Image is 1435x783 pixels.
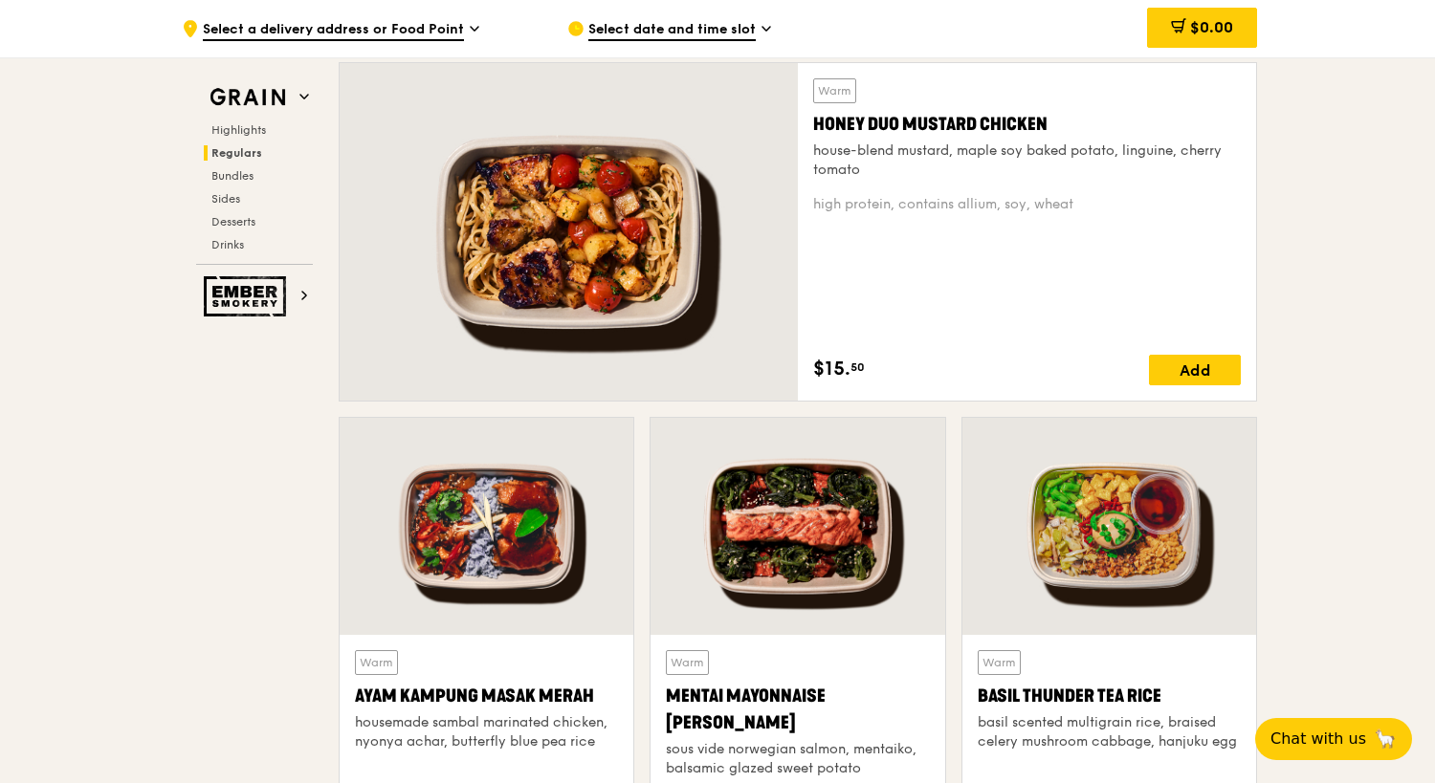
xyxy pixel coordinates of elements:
div: Warm [355,650,398,675]
span: 50 [850,359,865,375]
div: Warm [813,78,856,103]
span: Desserts [211,215,255,228]
span: $0.00 [1190,18,1233,36]
div: Ayam Kampung Masak Merah [355,683,618,709]
div: Basil Thunder Tea Rice [978,683,1241,709]
img: Grain web logo [204,80,292,115]
div: Mentai Mayonnaise [PERSON_NAME] [666,683,929,736]
div: housemade sambal marinated chicken, nyonya achar, butterfly blue pea rice [355,713,618,751]
span: Drinks [211,238,244,251]
span: Select a delivery address or Food Point [203,20,464,41]
div: Warm [666,650,709,675]
span: Sides [211,192,240,206]
div: basil scented multigrain rice, braised celery mushroom cabbage, hanjuku egg [978,713,1241,751]
button: Chat with us🦙 [1255,718,1412,760]
span: Regulars [211,146,262,160]
div: Honey Duo Mustard Chicken [813,111,1241,138]
div: sous vide norwegian salmon, mentaiko, balsamic glazed sweet potato [666,740,929,778]
span: $15. [813,355,850,383]
span: Select date and time slot [588,20,756,41]
img: Ember Smokery web logo [204,276,292,316]
span: Chat with us [1270,728,1366,750]
div: Add [1149,355,1241,385]
span: Bundles [211,169,254,183]
div: Warm [978,650,1021,675]
span: 🦙 [1374,728,1397,750]
div: house-blend mustard, maple soy baked potato, linguine, cherry tomato [813,141,1241,180]
div: high protein, contains allium, soy, wheat [813,195,1241,214]
span: Highlights [211,123,266,137]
